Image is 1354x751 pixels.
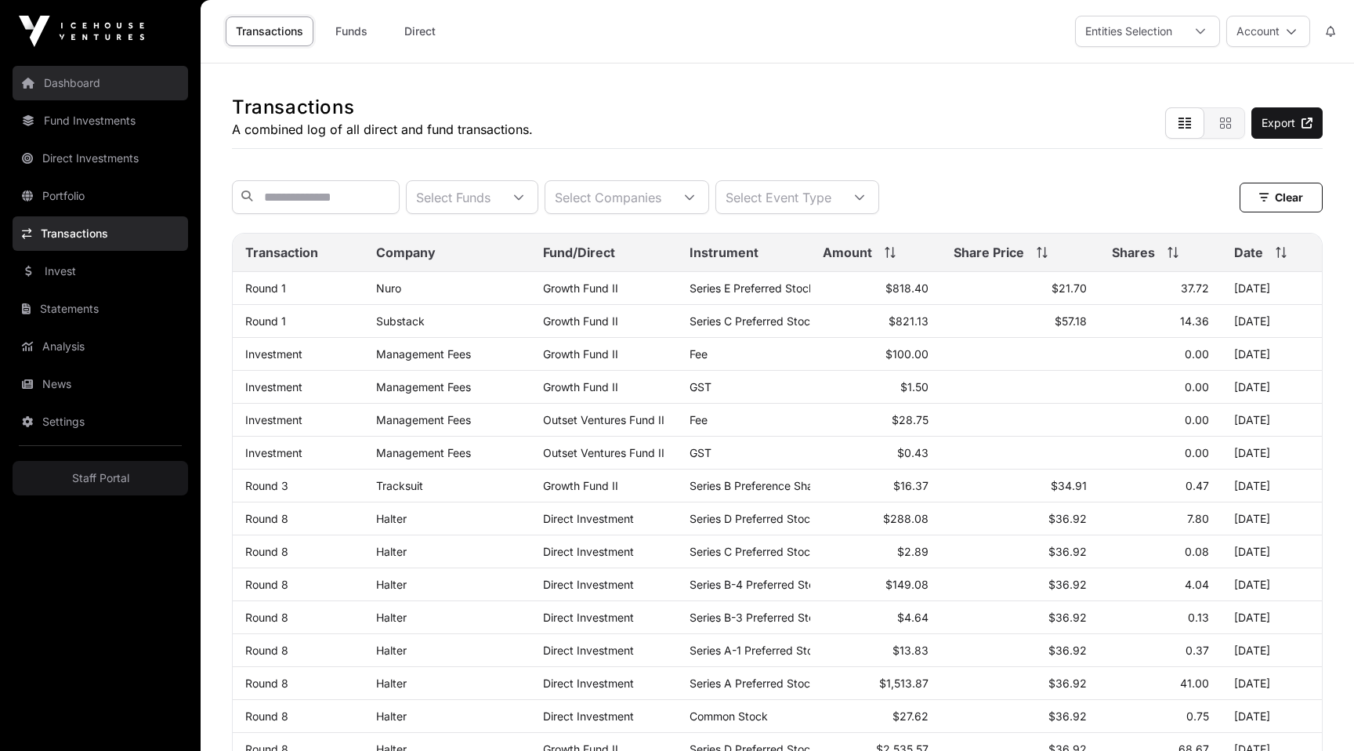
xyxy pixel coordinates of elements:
[13,254,188,288] a: Invest
[1187,512,1209,525] span: 7.80
[823,243,872,262] span: Amount
[1048,512,1087,525] span: $36.92
[1180,314,1209,328] span: 14.36
[1222,338,1322,371] td: [DATE]
[1048,578,1087,591] span: $36.92
[810,634,941,667] td: $13.83
[245,243,318,262] span: Transaction
[1048,644,1087,657] span: $36.92
[1186,644,1209,657] span: 0.37
[810,601,941,634] td: $4.64
[232,95,533,120] h1: Transactions
[13,216,188,251] a: Transactions
[543,446,664,459] a: Outset Ventures Fund II
[1222,437,1322,470] td: [DATE]
[690,413,708,426] span: Fee
[376,281,401,295] a: Nuro
[245,512,288,525] a: Round 8
[543,644,634,657] span: Direct Investment
[1180,677,1209,690] span: 41.00
[320,16,382,46] a: Funds
[376,709,407,723] a: Halter
[13,141,188,176] a: Direct Investments
[954,243,1024,262] span: Share Price
[376,677,407,690] a: Halter
[407,181,500,213] div: Select Funds
[245,446,302,459] a: Investment
[690,512,816,525] span: Series D Preferred Stock
[810,502,941,535] td: $288.08
[543,512,634,525] span: Direct Investment
[543,611,634,624] span: Direct Investment
[543,545,634,558] span: Direct Investment
[810,305,941,338] td: $821.13
[13,103,188,138] a: Fund Investments
[810,338,941,371] td: $100.00
[13,66,188,100] a: Dashboard
[1185,347,1209,361] span: 0.00
[245,347,302,361] a: Investment
[1112,243,1155,262] span: Shares
[376,644,407,657] a: Halter
[690,677,816,690] span: Series A Preferred Stock
[1185,446,1209,459] span: 0.00
[543,709,634,723] span: Direct Investment
[376,545,407,558] a: Halter
[1226,16,1310,47] button: Account
[13,461,188,495] a: Staff Portal
[690,709,768,723] span: Common Stock
[690,347,708,361] span: Fee
[690,314,816,328] span: Series C Preferred Stock
[810,371,941,404] td: $1.50
[376,314,425,328] a: Substack
[543,578,634,591] span: Direct Investment
[1222,470,1322,502] td: [DATE]
[1222,568,1322,601] td: [DATE]
[810,272,941,305] td: $818.40
[1052,281,1087,295] span: $21.70
[1185,578,1209,591] span: 4.04
[810,568,941,601] td: $149.08
[1051,479,1087,492] span: $34.91
[810,700,941,733] td: $27.62
[13,367,188,401] a: News
[376,243,436,262] span: Company
[245,413,302,426] a: Investment
[1186,479,1209,492] span: 0.47
[810,404,941,437] td: $28.75
[245,479,288,492] a: Round 3
[19,16,144,47] img: Icehouse Ventures Logo
[1222,700,1322,733] td: [DATE]
[543,243,615,262] span: Fund/Direct
[245,314,286,328] a: Round 1
[226,16,313,46] a: Transactions
[810,667,941,700] td: $1,513.87
[376,347,518,361] p: Management Fees
[690,281,815,295] span: Series E Preferred Stock
[1251,107,1323,139] a: Export
[376,380,518,394] p: Management Fees
[543,677,634,690] span: Direct Investment
[376,578,407,591] a: Halter
[810,470,941,502] td: $16.37
[13,405,188,439] a: Settings
[810,437,941,470] td: $0.43
[376,479,423,492] a: Tracksuit
[376,446,518,459] p: Management Fees
[1276,676,1354,751] iframe: Chat Widget
[389,16,451,46] a: Direct
[1222,535,1322,568] td: [DATE]
[543,281,618,295] a: Growth Fund II
[1222,634,1322,667] td: [DATE]
[690,578,827,591] span: Series B-4 Preferred Stock
[1185,545,1209,558] span: 0.08
[1222,272,1322,305] td: [DATE]
[245,611,288,624] a: Round 8
[1048,677,1087,690] span: $36.92
[543,479,618,492] a: Growth Fund II
[810,535,941,568] td: $2.89
[245,545,288,558] a: Round 8
[1222,404,1322,437] td: [DATE]
[690,644,826,657] span: Series A-1 Preferred Stock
